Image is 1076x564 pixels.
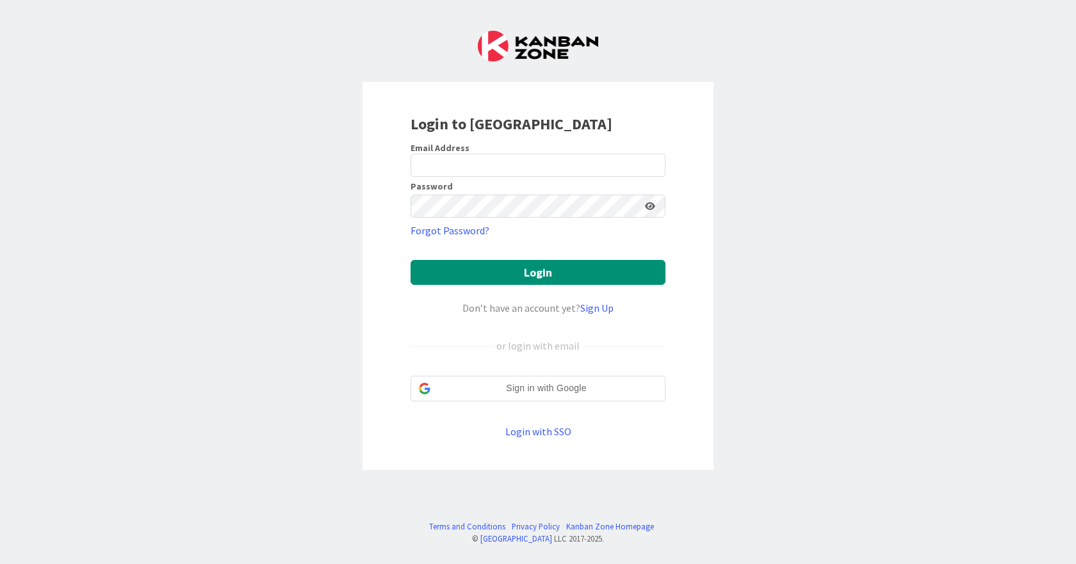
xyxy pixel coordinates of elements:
a: Privacy Policy [512,520,560,533]
a: Forgot Password? [411,223,489,238]
a: Login with SSO [505,425,571,438]
a: [GEOGRAPHIC_DATA] [480,533,552,544]
label: Password [411,182,453,191]
a: Kanban Zone Homepage [566,520,654,533]
div: Don’t have an account yet? [411,300,665,316]
label: Email Address [411,142,469,154]
div: or login with email [493,338,583,353]
div: © LLC 2017- 2025 . [423,533,654,545]
a: Terms and Conditions [429,520,505,533]
img: Kanban Zone [478,31,598,61]
div: Sign in with Google [411,376,665,401]
b: Login to [GEOGRAPHIC_DATA] [411,114,612,134]
a: Sign Up [580,302,614,314]
span: Sign in with Google [436,382,657,395]
button: Login [411,260,665,285]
